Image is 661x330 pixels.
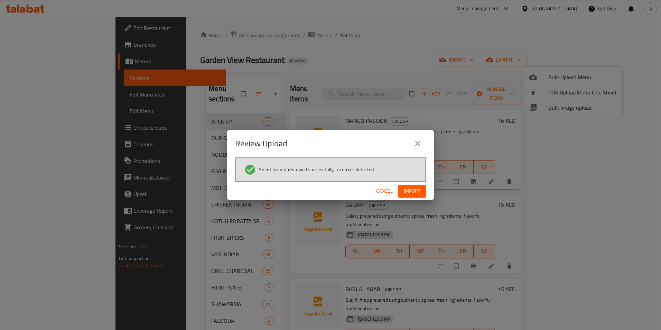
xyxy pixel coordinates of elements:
button: Import [398,185,426,198]
span: Cancel [376,187,393,195]
span: Sheet format reviewed successfully, no errors detected. [259,166,375,173]
h2: Review Upload [235,138,287,149]
button: Cancel [373,185,395,198]
button: close [409,135,426,152]
span: Import [404,187,420,195]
